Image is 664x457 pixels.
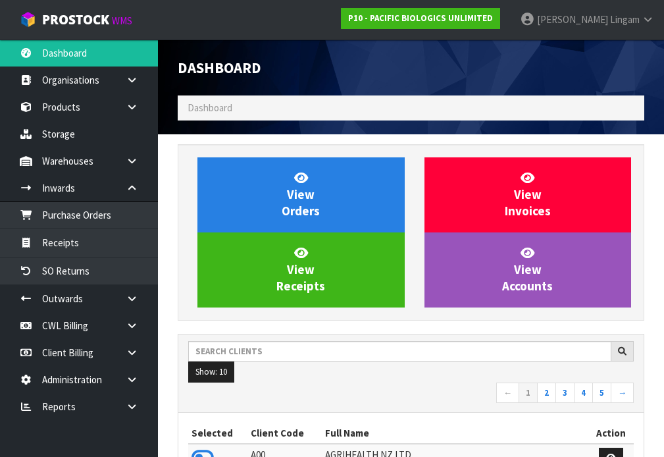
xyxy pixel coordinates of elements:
[592,383,611,404] a: 5
[188,341,611,362] input: Search clients
[197,157,405,232] a: ViewOrders
[178,58,261,77] span: Dashboard
[502,245,553,294] span: View Accounts
[505,170,551,219] span: View Invoices
[574,383,593,404] a: 4
[555,383,575,404] a: 3
[282,170,320,219] span: View Orders
[424,232,632,308] a: ViewAccounts
[112,14,132,27] small: WMS
[20,11,36,28] img: cube-alt.png
[519,383,538,404] a: 1
[188,423,247,444] th: Selected
[589,423,634,444] th: Action
[610,13,640,26] span: Lingam
[247,423,322,444] th: Client Code
[424,157,632,232] a: ViewInvoices
[322,423,589,444] th: Full Name
[537,13,608,26] span: [PERSON_NAME]
[188,101,232,114] span: Dashboard
[611,383,634,404] a: →
[341,8,500,29] a: P10 - PACIFIC BIOLOGICS UNLIMITED
[188,362,234,383] button: Show: 10
[276,245,325,294] span: View Receipts
[42,11,109,28] span: ProStock
[197,232,405,308] a: ViewReceipts
[188,383,634,406] nav: Page navigation
[496,383,519,404] a: ←
[537,383,556,404] a: 2
[348,13,493,24] strong: P10 - PACIFIC BIOLOGICS UNLIMITED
